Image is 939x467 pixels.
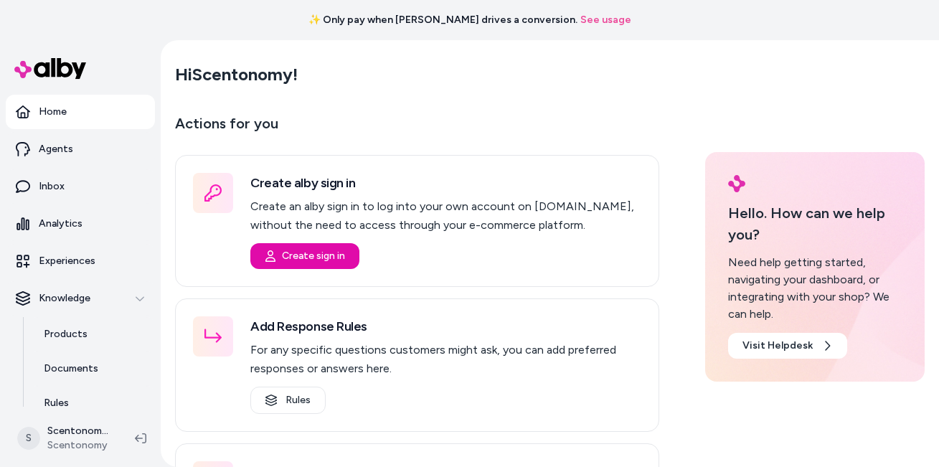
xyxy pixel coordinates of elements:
div: Need help getting started, navigating your dashboard, or integrating with your shop? We can help. [728,254,902,323]
a: Documents [29,352,155,386]
h3: Create alby sign in [250,173,641,193]
img: alby Logo [728,175,745,192]
p: Actions for you [175,112,659,146]
p: Products [44,327,88,341]
p: Knowledge [39,291,90,306]
p: Experiences [39,254,95,268]
p: Inbox [39,179,65,194]
p: Rules [44,396,69,410]
a: Home [6,95,155,129]
span: Scentonomy [47,438,112,453]
p: Create an alby sign in to log into your own account on [DOMAIN_NAME], without the need to access ... [250,197,641,235]
p: Analytics [39,217,82,231]
button: Knowledge [6,281,155,316]
p: Hello. How can we help you? [728,202,902,245]
span: ✨ Only pay when [PERSON_NAME] drives a conversion. [308,13,577,27]
a: Rules [250,387,326,414]
a: Analytics [6,207,155,241]
p: For any specific questions customers might ask, you can add preferred responses or answers here. [250,341,641,378]
span: S [17,427,40,450]
p: Documents [44,362,98,376]
p: Agents [39,142,73,156]
a: Inbox [6,169,155,204]
button: Create sign in [250,243,359,269]
button: SScentonomy ShopifyScentonomy [9,415,123,461]
a: Experiences [6,244,155,278]
p: Scentonomy Shopify [47,424,112,438]
img: alby Logo [14,58,86,79]
a: Rules [29,386,155,420]
a: Agents [6,132,155,166]
p: Home [39,105,67,119]
a: See usage [580,13,631,27]
h2: Hi Scentonomy ! [175,64,298,85]
h3: Add Response Rules [250,316,641,336]
a: Visit Helpdesk [728,333,847,359]
a: Products [29,317,155,352]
